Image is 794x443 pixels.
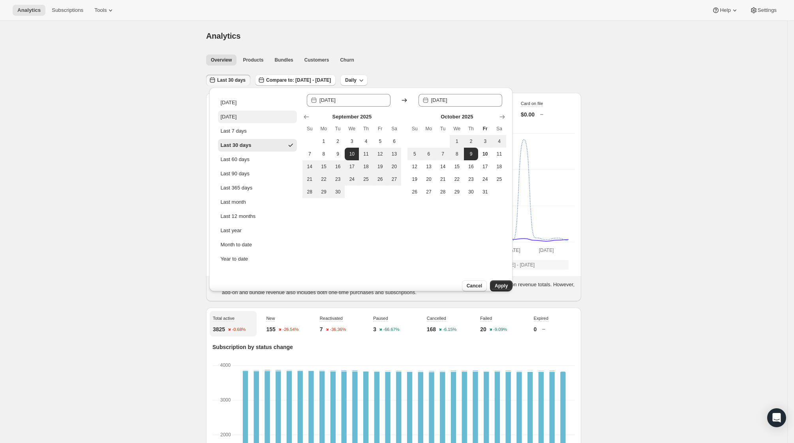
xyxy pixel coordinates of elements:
span: Tu [334,126,342,132]
button: Saturday October 25 2025 [492,173,507,186]
text: -36.36% [330,327,346,332]
rect: New-1 8 [451,371,456,372]
button: Saturday September 20 2025 [387,160,402,173]
div: [DATE] [220,99,237,107]
span: 20 [390,163,398,170]
button: Apply [490,280,512,291]
button: Wednesday September 3 2025 [345,135,359,148]
span: 30 [467,189,475,195]
rect: Expired-6 0 [298,366,303,366]
text: -0.68% [232,327,246,332]
span: 25 [362,176,370,182]
button: Saturday October 18 2025 [492,160,507,173]
p: 3825 [213,325,225,333]
span: Customers [304,57,329,63]
button: Monday October 27 2025 [422,186,436,198]
rect: New-1 5 [330,370,336,371]
span: 14 [306,163,313,170]
button: Month to date [218,238,297,251]
p: Subscription by status change [212,343,575,351]
button: Tuesday September 23 2025 [331,173,345,186]
span: Settings [758,7,777,13]
rect: New-1 3 [243,370,248,371]
button: Tuesday September 2 2025 [331,135,345,148]
rect: Expired-6 0 [505,366,511,366]
button: Friday October 17 2025 [478,160,492,173]
button: Monday September 15 2025 [317,160,331,173]
rect: New-1 4 [254,370,259,371]
div: Month to date [220,241,252,249]
button: Saturday September 13 2025 [387,148,402,160]
rect: Expired-6 0 [287,366,292,366]
span: 9 [334,151,342,157]
button: Wednesday October 22 2025 [450,173,464,186]
p: 0 [534,325,537,333]
button: Tuesday September 16 2025 [331,160,345,173]
button: Last 7 days [218,125,297,137]
rect: New-1 7 [549,371,554,372]
button: Help [707,5,743,16]
span: Compare to: [DATE] - [DATE] [266,77,331,83]
rect: New-1 11 [265,370,270,371]
span: 17 [481,163,489,170]
rect: New-1 3 [319,370,325,371]
span: 5 [411,151,419,157]
span: 23 [467,176,475,182]
span: 12 [411,163,419,170]
button: Sunday October 12 2025 [407,160,422,173]
span: 8 [453,151,461,157]
button: Thursday September 4 2025 [359,135,373,148]
span: 19 [376,163,384,170]
p: $0.00 [521,111,535,118]
button: Sunday September 7 2025 [302,148,317,160]
button: Settings [745,5,781,16]
text: [DATE] [539,248,554,253]
rect: Expired-6 0 [527,366,533,366]
button: Tools [90,5,119,16]
button: Last year [218,224,297,237]
span: Th [362,126,370,132]
th: Thursday [464,122,478,135]
rect: New-1 9 [352,370,357,372]
span: Total active [213,316,235,321]
span: Fr [376,126,384,132]
span: Cancel [467,283,482,289]
button: Wednesday September 17 2025 [345,160,359,173]
span: 4 [362,138,370,145]
button: Tuesday October 21 2025 [436,173,450,186]
button: Tuesday September 9 2025 [331,148,345,160]
span: 29 [453,189,461,195]
span: 1 [320,138,328,145]
span: 16 [467,163,475,170]
span: 10 [348,151,356,157]
span: 16 [334,163,342,170]
span: We [453,126,461,132]
span: Sa [496,126,503,132]
button: Last 12 months [218,210,297,223]
text: 4000 [220,362,231,368]
span: 28 [439,189,447,195]
span: 3 [348,138,356,145]
span: Help [720,7,730,13]
span: 18 [496,163,503,170]
span: 11 [362,151,370,157]
th: Sunday [407,122,422,135]
button: Tuesday October 14 2025 [436,160,450,173]
button: Friday October 3 2025 [478,135,492,148]
span: Apply [495,283,508,289]
button: Thursday September 25 2025 [359,173,373,186]
span: 14 [439,163,447,170]
span: 24 [481,176,489,182]
span: Card on file [521,101,543,106]
button: Compare to: [DATE] - [DATE] [255,75,336,86]
div: Last 365 days [220,184,252,192]
rect: Expired-6 0 [484,366,489,366]
span: 24 [348,176,356,182]
span: 29 [320,189,328,195]
button: Last 60 days [218,153,297,166]
th: Friday [478,122,492,135]
th: Saturday [492,122,507,135]
p: 168 [427,325,436,333]
rect: New-1 1 [308,370,313,371]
